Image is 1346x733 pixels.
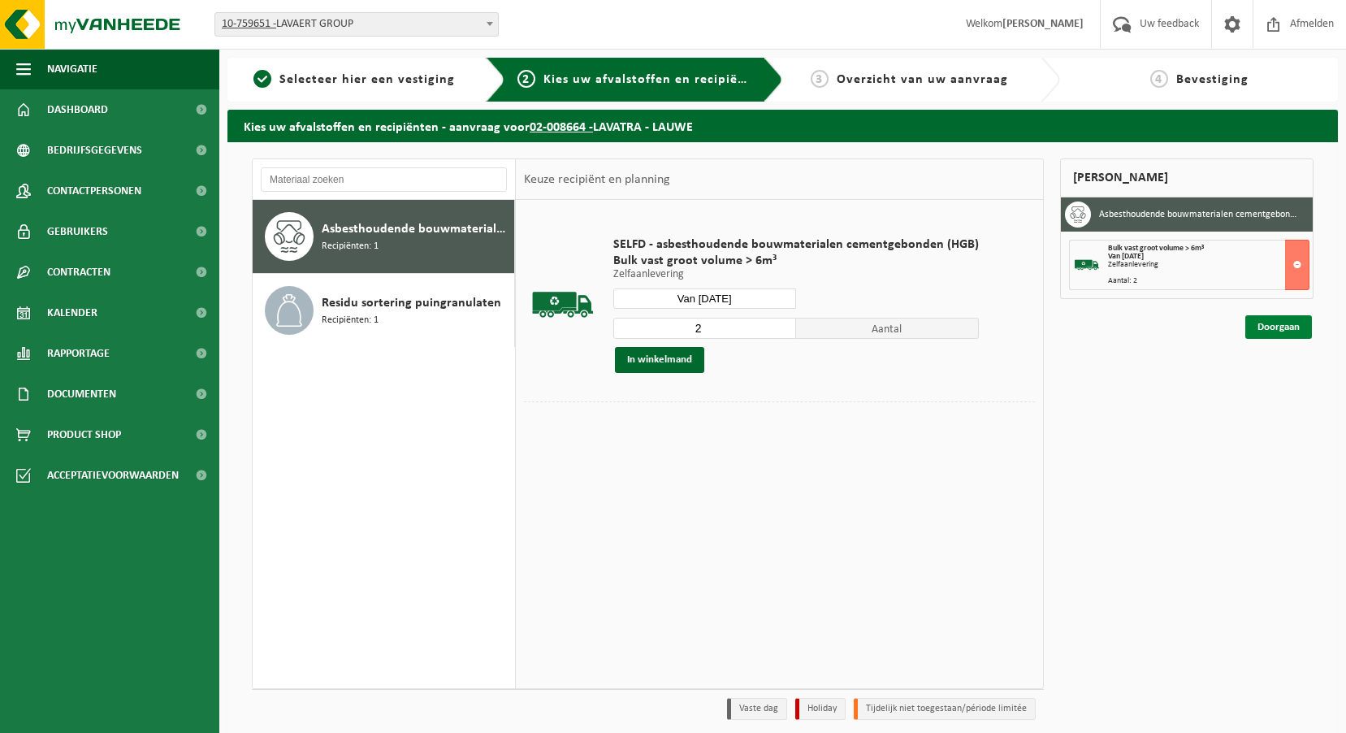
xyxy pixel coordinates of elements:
div: Aantal: 2 [1108,277,1309,285]
span: Acceptatievoorwaarden [47,455,179,496]
span: 1 [253,70,271,88]
span: Product Shop [47,414,121,455]
span: Bedrijfsgegevens [47,130,142,171]
span: Recipiënten: 1 [322,313,379,328]
span: Kalender [47,293,97,333]
span: Documenten [47,374,116,414]
span: Gebruikers [47,211,108,252]
span: Residu sortering puingranulaten [322,293,501,313]
span: 10-759651 - LAVAERT GROUP [215,13,498,36]
span: 10-759651 - LAVAERT GROUP [214,12,499,37]
span: 3 [811,70,829,88]
span: Rapportage [47,333,110,374]
p: Zelfaanlevering [613,269,979,280]
button: In winkelmand [615,347,704,373]
tcxspan: Call 02-008664 - via 3CX [530,121,593,134]
span: Contracten [47,252,110,293]
a: 1Selecteer hier een vestiging [236,70,473,89]
span: Overzicht van uw aanvraag [837,73,1008,86]
span: 4 [1150,70,1168,88]
button: Residu sortering puingranulaten Recipiënten: 1 [253,274,515,347]
span: SELFD - asbesthoudende bouwmaterialen cementgebonden (HGB) [613,236,979,253]
li: Vaste dag [727,698,787,720]
strong: [PERSON_NAME] [1002,18,1084,30]
span: Navigatie [47,49,97,89]
span: Dashboard [47,89,108,130]
span: Bevestiging [1176,73,1249,86]
span: Bulk vast groot volume > 6m³ [1108,244,1204,253]
h3: Asbesthoudende bouwmaterialen cementgebonden (hechtgebonden) [1099,202,1301,228]
span: Contactpersonen [47,171,141,211]
input: Materiaal zoeken [261,167,507,192]
span: Kies uw afvalstoffen en recipiënten [543,73,767,86]
span: Bulk vast groot volume > 6m³ [613,253,979,269]
span: Asbesthoudende bouwmaterialen cementgebonden (hechtgebonden) [322,219,510,239]
div: [PERSON_NAME] [1060,158,1314,197]
div: Zelfaanlevering [1108,261,1309,269]
span: Recipiënten: 1 [322,239,379,254]
span: 2 [517,70,535,88]
strong: Van [DATE] [1108,252,1144,261]
span: Selecteer hier een vestiging [279,73,455,86]
input: Selecteer datum [613,288,796,309]
button: Asbesthoudende bouwmaterialen cementgebonden (hechtgebonden) Recipiënten: 1 [253,200,515,274]
tcxspan: Call 10-759651 - via 3CX [222,18,276,30]
li: Tijdelijk niet toegestaan/période limitée [854,698,1036,720]
a: Doorgaan [1245,315,1312,339]
span: Aantal [796,318,979,339]
li: Holiday [795,698,846,720]
div: Keuze recipiënt en planning [516,159,678,200]
h2: Kies uw afvalstoffen en recipiënten - aanvraag voor LAVATRA - LAUWE [227,110,1338,141]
